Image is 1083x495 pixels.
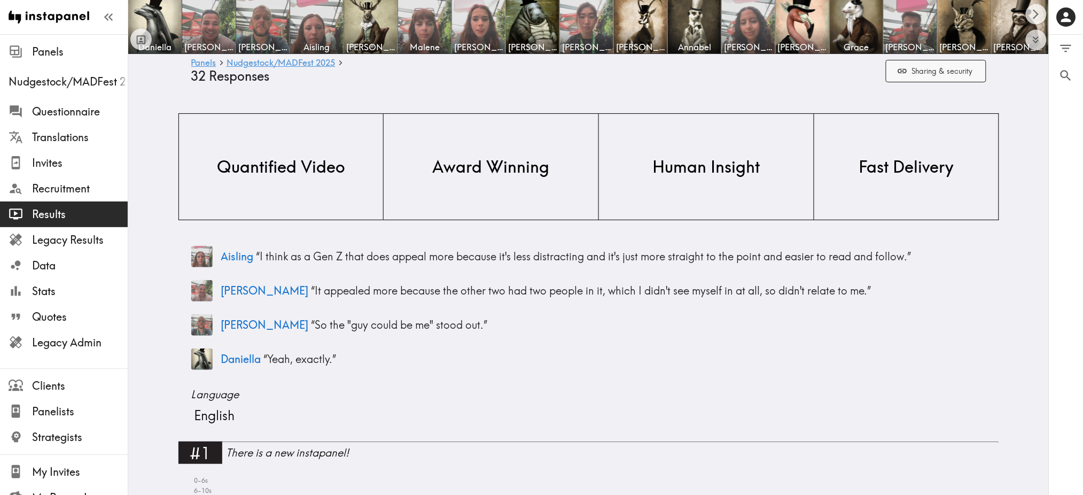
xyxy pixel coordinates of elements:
[32,404,128,419] span: Panelists
[215,153,347,181] span: Quantified Video
[32,335,128,350] span: Legacy Admin
[32,378,128,393] span: Clients
[227,58,336,68] a: Nudgestock/MADFest 2025
[191,68,270,84] span: 32 Responses
[221,283,986,298] p: “ It appealed more because the other two had two people in it, which I didn't see myself in at al...
[130,41,180,53] span: Daniella
[32,130,128,145] span: Translations
[454,41,503,53] span: [PERSON_NAME]
[32,207,128,222] span: Results
[191,344,986,374] a: Panelist thumbnailDaniella “Yeah, exactly.”
[32,310,128,324] span: Quotes
[221,318,309,331] span: [PERSON_NAME]
[670,41,719,53] span: Annabel
[221,249,986,264] p: “ I think as a Gen Z that does appeal more because it's less distracting and it's just more strai...
[221,352,986,367] p: “ Yeah, exactly. ”
[221,250,254,263] span: Aisling
[32,104,128,119] span: Questionnaire
[1059,68,1073,83] span: Search
[400,41,449,53] span: Malene
[32,233,128,247] span: Legacy Results
[178,442,999,471] a: #1There is a new instapanel!
[191,246,213,267] img: Panelist thumbnail
[1026,4,1047,25] button: Scroll right
[562,41,611,53] span: [PERSON_NAME]
[778,41,827,53] span: [PERSON_NAME]
[9,74,128,89] span: Nudgestock/MADFest 2025
[431,153,552,181] span: Award Winning
[130,29,152,50] button: Toggle between responses and questions
[32,258,128,273] span: Data
[192,475,208,485] span: 0-6s
[227,445,999,460] div: There is a new instapanel!
[651,153,762,181] span: Human Insight
[724,41,773,53] span: [PERSON_NAME]
[857,153,956,181] span: Fast Delivery
[994,41,1043,53] span: [PERSON_NAME]
[1059,41,1073,56] span: Filter Responses
[32,284,128,299] span: Stats
[191,280,213,301] img: Panelist thumbnail
[940,41,989,53] span: [PERSON_NAME]
[221,352,261,366] span: Daniella
[32,430,128,445] span: Strategists
[32,465,128,479] span: My Invites
[886,41,935,53] span: [PERSON_NAME]
[221,284,309,297] span: [PERSON_NAME]
[192,406,235,424] span: English
[508,41,557,53] span: [PERSON_NAME]
[191,310,986,340] a: Panelist thumbnail[PERSON_NAME] “So the "guy could be me" stood out.”
[191,314,213,336] img: Panelist thumbnail
[191,58,216,68] a: Panels
[178,442,222,464] div: #1
[32,44,128,59] span: Panels
[184,41,233,53] span: [PERSON_NAME]
[616,41,665,53] span: [PERSON_NAME]
[221,318,986,332] p: “ So the "guy could be me" stood out. ”
[886,60,986,83] button: Sharing & security
[1049,62,1083,89] button: Search
[191,242,986,272] a: Panelist thumbnailAisling “I think as a Gen Z that does appeal more because it's less distracting...
[292,41,341,53] span: Aisling
[238,41,287,53] span: [PERSON_NAME]
[1049,35,1083,62] button: Filter Responses
[346,41,395,53] span: [PERSON_NAME]
[32,181,128,196] span: Recruitment
[191,276,986,306] a: Panelist thumbnail[PERSON_NAME] “It appealed more because the other two had two people in it, whi...
[32,156,128,171] span: Invites
[832,41,881,53] span: Grace
[191,349,213,370] img: Panelist thumbnail
[191,387,986,402] span: Language
[1026,29,1047,50] button: Expand to show all items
